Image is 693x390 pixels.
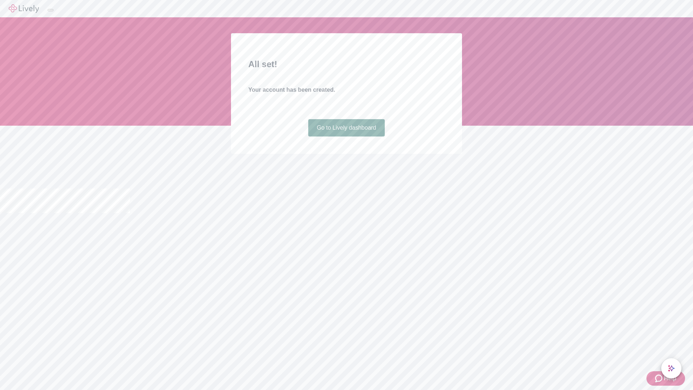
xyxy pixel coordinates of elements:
[655,374,664,383] svg: Zendesk support icon
[668,365,675,372] svg: Lively AI Assistant
[646,371,685,386] button: Zendesk support iconHelp
[308,119,385,136] a: Go to Lively dashboard
[661,358,681,378] button: chat
[48,9,53,11] button: Log out
[9,4,39,13] img: Lively
[664,374,676,383] span: Help
[248,86,445,94] h4: Your account has been created.
[248,58,445,71] h2: All set!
